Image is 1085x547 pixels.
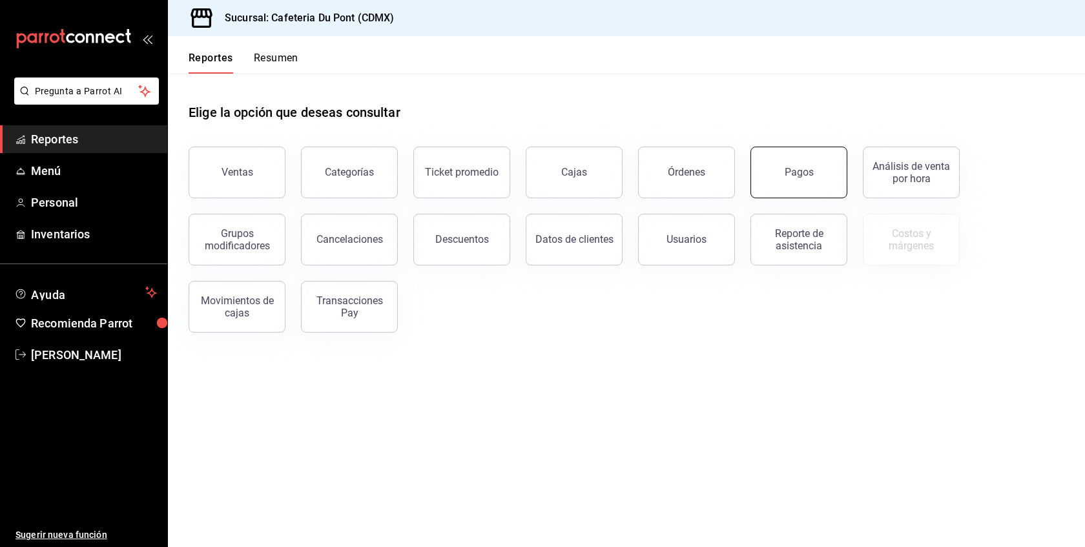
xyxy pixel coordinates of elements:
button: open_drawer_menu [142,34,152,44]
h1: Elige la opción que deseas consultar [189,103,400,122]
button: Categorías [301,147,398,198]
a: Cajas [526,147,623,198]
div: Cancelaciones [316,233,383,245]
div: Usuarios [666,233,707,245]
span: Menú [31,162,157,180]
button: Pagos [750,147,847,198]
div: Pagos [785,166,814,178]
button: Órdenes [638,147,735,198]
button: Grupos modificadores [189,214,285,265]
a: Pregunta a Parrot AI [9,94,159,107]
span: Reportes [31,130,157,148]
button: Contrata inventarios para ver este reporte [863,214,960,265]
span: Inventarios [31,225,157,243]
button: Ticket promedio [413,147,510,198]
span: Sugerir nueva función [15,528,157,542]
div: Ventas [222,166,253,178]
button: Ventas [189,147,285,198]
button: Análisis de venta por hora [863,147,960,198]
div: Datos de clientes [535,233,614,245]
button: Resumen [254,52,298,74]
button: Usuarios [638,214,735,265]
button: Reporte de asistencia [750,214,847,265]
span: Ayuda [31,285,140,300]
div: Movimientos de cajas [197,294,277,319]
div: Reporte de asistencia [759,227,839,252]
div: Análisis de venta por hora [871,160,951,185]
div: Categorías [325,166,374,178]
h3: Sucursal: Cafeteria Du Pont (CDMX) [214,10,394,26]
div: Descuentos [435,233,489,245]
div: navigation tabs [189,52,298,74]
div: Grupos modificadores [197,227,277,252]
div: Transacciones Pay [309,294,389,319]
div: Órdenes [668,166,705,178]
span: Personal [31,194,157,211]
div: Cajas [561,165,588,180]
button: Pregunta a Parrot AI [14,77,159,105]
button: Datos de clientes [526,214,623,265]
button: Cancelaciones [301,214,398,265]
button: Movimientos de cajas [189,281,285,333]
span: Recomienda Parrot [31,315,157,332]
button: Transacciones Pay [301,281,398,333]
div: Ticket promedio [425,166,499,178]
div: Costos y márgenes [871,227,951,252]
button: Descuentos [413,214,510,265]
span: Pregunta a Parrot AI [35,85,139,98]
span: [PERSON_NAME] [31,346,157,364]
button: Reportes [189,52,233,74]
